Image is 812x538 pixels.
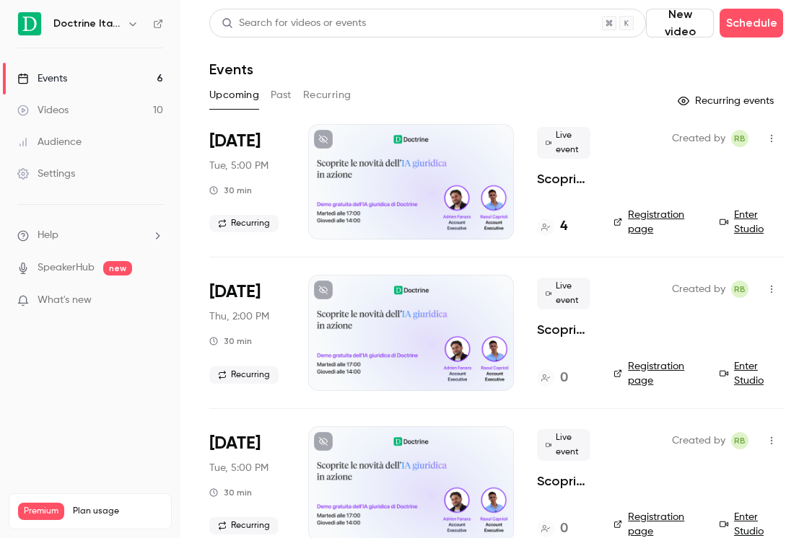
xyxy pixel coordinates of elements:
div: Videos [17,103,69,118]
span: Thu, 2:00 PM [209,309,269,324]
span: Help [38,228,58,243]
a: Enter Studio [720,208,783,237]
span: RB [734,432,746,449]
span: Recurring [209,366,279,384]
span: Tue, 5:00 PM [209,461,269,475]
h6: Doctrine Italia [53,17,121,31]
a: Scoprite le novità dell'IA giuridica in azione [537,472,590,490]
button: Schedule [720,9,783,38]
div: 30 min [209,185,252,196]
span: Live event [537,127,590,159]
button: New video [646,9,714,38]
div: Sep 4 Thu, 2:00 PM (Europe/Paris) [209,275,285,390]
iframe: Noticeable Trigger [146,294,163,307]
span: Romain Ballereau [731,281,748,298]
span: Romain Ballereau [731,130,748,147]
h4: 0 [560,369,568,388]
a: Scoprite le novità dell'IA giuridica in azione [537,170,590,188]
span: [DATE] [209,432,261,455]
span: Live event [537,278,590,309]
a: Enter Studio [720,359,783,388]
span: Recurring [209,517,279,534]
a: 4 [537,217,567,237]
span: [DATE] [209,281,261,304]
span: What's new [38,293,92,308]
span: Recurring [209,215,279,232]
button: Recurring events [671,89,783,113]
a: 0 [537,369,568,388]
button: Upcoming [209,84,259,107]
a: Scoprite le novità dell'IA giuridica in azione [537,321,590,338]
div: Settings [17,167,75,181]
li: help-dropdown-opener [17,228,163,243]
span: RB [734,130,746,147]
h1: Events [209,61,253,78]
span: RB [734,281,746,298]
div: Search for videos or events [222,16,366,31]
div: 30 min [209,335,252,347]
span: Created by [672,432,725,449]
h4: 4 [560,217,567,237]
span: Live event [537,429,590,461]
a: Registration page [614,359,702,388]
div: Sep 2 Tue, 5:00 PM (Europe/Paris) [209,124,285,239]
img: Doctrine Italia [18,12,41,35]
span: [DATE] [209,130,261,153]
span: Tue, 5:00 PM [209,159,269,173]
button: Recurring [303,84,352,107]
span: Premium [18,503,64,520]
a: Registration page [614,208,702,237]
button: Past [271,84,292,107]
span: Created by [672,281,725,298]
div: Events [17,71,67,86]
span: Created by [672,130,725,147]
div: Audience [17,135,82,149]
span: Romain Ballereau [731,432,748,449]
a: SpeakerHub [38,260,95,275]
span: Plan usage [73,506,162,517]
span: new [103,261,132,275]
div: 30 min [209,487,252,498]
